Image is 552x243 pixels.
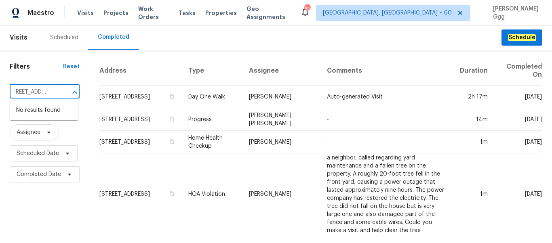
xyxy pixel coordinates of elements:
[77,9,94,17] span: Visits
[103,9,129,17] span: Projects
[179,10,196,16] span: Tasks
[98,33,129,41] div: Completed
[168,93,175,100] button: Copy Address
[182,131,242,153] td: Home Health Checkup
[242,131,320,153] td: [PERSON_NAME]
[320,131,453,153] td: -
[99,108,182,131] td: [STREET_ADDRESS]
[10,86,57,98] input: Search for an address...
[247,5,291,21] span: Geo Assignments
[10,101,78,120] div: No results found
[494,131,542,153] td: [DATE]
[453,86,494,108] td: 2h 17m
[508,34,536,41] em: Schedule
[494,86,542,108] td: [DATE]
[27,9,54,17] span: Maestro
[490,5,540,21] span: [PERSON_NAME] Ggg
[453,131,494,153] td: 1m
[453,153,494,235] td: 1m
[10,29,27,46] span: Visits
[494,108,542,131] td: [DATE]
[10,63,63,71] h1: Filters
[242,153,320,235] td: [PERSON_NAME]
[242,86,320,108] td: [PERSON_NAME]
[205,9,237,17] span: Properties
[182,86,242,108] td: Day One Walk
[138,5,169,21] span: Work Orders
[182,153,242,235] td: HOA Violation
[99,153,182,235] td: [STREET_ADDRESS]
[304,5,310,13] div: 615
[494,56,542,86] th: Completed On
[168,138,175,145] button: Copy Address
[99,131,182,153] td: [STREET_ADDRESS]
[50,34,78,42] div: Scheduled
[17,128,40,136] span: Assignee
[69,87,80,98] button: Close
[320,86,453,108] td: Auto-generated Visit
[323,9,452,17] span: [GEOGRAPHIC_DATA], [GEOGRAPHIC_DATA] + 60
[320,153,453,235] td: a neighbor, called regarding yard maintenance and a fallen tree on the property. A roughly 20-foo...
[242,108,320,131] td: [PERSON_NAME] [PERSON_NAME]
[99,56,182,86] th: Address
[99,86,182,108] td: [STREET_ADDRESS]
[242,56,320,86] th: Assignee
[17,149,59,157] span: Scheduled Date
[17,170,61,178] span: Completed Date
[494,153,542,235] td: [DATE]
[453,56,494,86] th: Duration
[320,56,453,86] th: Comments
[453,108,494,131] td: 14m
[501,29,542,46] button: Schedule
[182,56,242,86] th: Type
[63,63,80,71] div: Reset
[182,108,242,131] td: Progress
[168,115,175,123] button: Copy Address
[320,108,453,131] td: -
[168,190,175,197] button: Copy Address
